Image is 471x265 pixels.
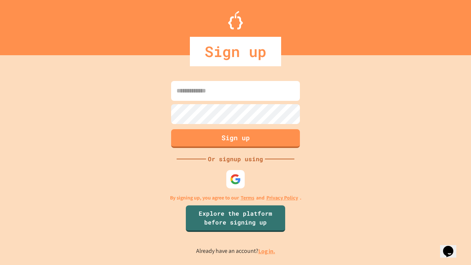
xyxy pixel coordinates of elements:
[206,155,265,163] div: Or signup using
[241,194,254,202] a: Terms
[196,247,275,256] p: Already have an account?
[266,194,298,202] a: Privacy Policy
[230,174,241,185] img: google-icon.svg
[170,194,301,202] p: By signing up, you agree to our and .
[171,129,300,148] button: Sign up
[410,204,464,235] iframe: chat widget
[186,205,285,232] a: Explore the platform before signing up
[228,11,243,29] img: Logo.svg
[190,37,281,66] div: Sign up
[258,247,275,255] a: Log in.
[440,236,464,258] iframe: chat widget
